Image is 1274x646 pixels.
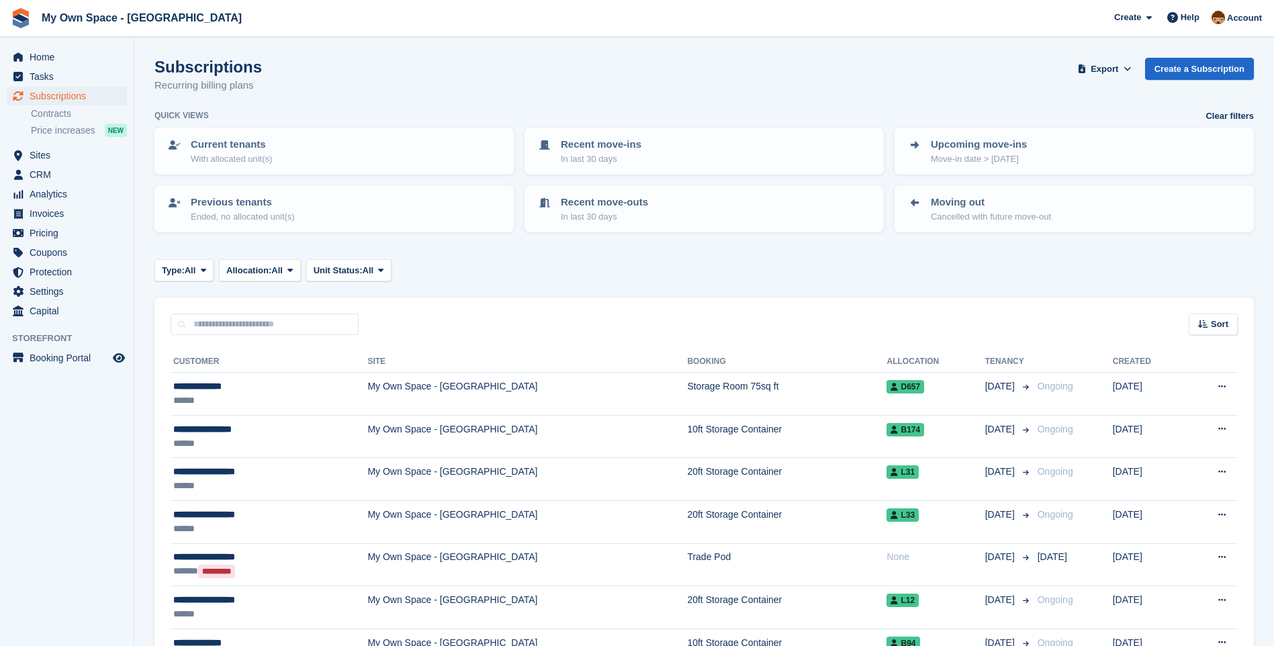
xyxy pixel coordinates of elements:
[886,550,985,564] div: None
[111,350,127,366] a: Preview store
[1181,11,1199,24] span: Help
[7,67,127,86] a: menu
[271,264,283,277] span: All
[985,422,1017,436] span: [DATE]
[7,263,127,281] a: menu
[185,264,196,277] span: All
[985,351,1032,373] th: Tenancy
[1205,109,1254,123] a: Clear filters
[985,508,1017,522] span: [DATE]
[687,586,886,629] td: 20ft Storage Container
[1227,11,1262,25] span: Account
[30,48,110,66] span: Home
[687,415,886,458] td: 10ft Storage Container
[156,129,512,173] a: Current tenants With allocated unit(s)
[30,263,110,281] span: Protection
[154,78,262,93] p: Recurring billing plans
[30,243,110,262] span: Coupons
[931,152,1027,166] p: Move-in date > [DATE]
[162,264,185,277] span: Type:
[1038,381,1073,391] span: Ongoing
[7,204,127,223] a: menu
[931,210,1051,224] p: Cancelled with future move-out
[12,332,134,345] span: Storefront
[219,259,301,281] button: Allocation: All
[30,165,110,184] span: CRM
[687,500,886,543] td: 20ft Storage Container
[931,137,1027,152] p: Upcoming move-ins
[367,351,687,373] th: Site
[31,107,127,120] a: Contracts
[687,373,886,416] td: Storage Room 75sq ft
[31,123,127,138] a: Price increases NEW
[30,282,110,301] span: Settings
[7,243,127,262] a: menu
[886,594,919,607] span: L12
[367,373,687,416] td: My Own Space - [GEOGRAPHIC_DATA]
[314,264,363,277] span: Unit Status:
[30,67,110,86] span: Tasks
[367,458,687,501] td: My Own Space - [GEOGRAPHIC_DATA]
[985,465,1017,479] span: [DATE]
[886,465,919,479] span: L31
[687,351,886,373] th: Booking
[7,87,127,105] a: menu
[1038,466,1073,477] span: Ongoing
[1113,373,1185,416] td: [DATE]
[154,58,262,76] h1: Subscriptions
[7,146,127,165] a: menu
[30,87,110,105] span: Subscriptions
[561,195,648,210] p: Recent move-outs
[363,264,374,277] span: All
[1091,62,1118,76] span: Export
[191,195,295,210] p: Previous tenants
[1113,458,1185,501] td: [DATE]
[30,185,110,203] span: Analytics
[367,586,687,629] td: My Own Space - [GEOGRAPHIC_DATA]
[7,48,127,66] a: menu
[367,543,687,586] td: My Own Space - [GEOGRAPHIC_DATA]
[30,146,110,165] span: Sites
[1113,543,1185,586] td: [DATE]
[1145,58,1254,80] a: Create a Subscription
[526,187,882,231] a: Recent move-outs In last 30 days
[36,7,247,29] a: My Own Space - [GEOGRAPHIC_DATA]
[30,224,110,242] span: Pricing
[191,152,272,166] p: With allocated unit(s)
[367,500,687,543] td: My Own Space - [GEOGRAPHIC_DATA]
[7,165,127,184] a: menu
[7,224,127,242] a: menu
[1113,415,1185,458] td: [DATE]
[30,204,110,223] span: Invoices
[561,210,648,224] p: In last 30 days
[896,129,1253,173] a: Upcoming move-ins Move-in date > [DATE]
[7,185,127,203] a: menu
[154,109,209,122] h6: Quick views
[985,550,1017,564] span: [DATE]
[1038,424,1073,434] span: Ongoing
[1113,586,1185,629] td: [DATE]
[526,129,882,173] a: Recent move-ins In last 30 days
[886,508,919,522] span: L33
[1038,551,1067,562] span: [DATE]
[1212,11,1225,24] img: Paula Harris
[7,302,127,320] a: menu
[886,380,924,394] span: D657
[1038,509,1073,520] span: Ongoing
[896,187,1253,231] a: Moving out Cancelled with future move-out
[561,152,641,166] p: In last 30 days
[886,423,924,436] span: B174
[31,124,95,137] span: Price increases
[156,187,512,231] a: Previous tenants Ended, no allocated unit(s)
[226,264,271,277] span: Allocation:
[561,137,641,152] p: Recent move-ins
[886,351,985,373] th: Allocation
[1113,351,1185,373] th: Created
[105,124,127,137] div: NEW
[985,593,1017,607] span: [DATE]
[1038,594,1073,605] span: Ongoing
[191,210,295,224] p: Ended, no allocated unit(s)
[687,458,886,501] td: 20ft Storage Container
[687,543,886,586] td: Trade Pod
[985,379,1017,394] span: [DATE]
